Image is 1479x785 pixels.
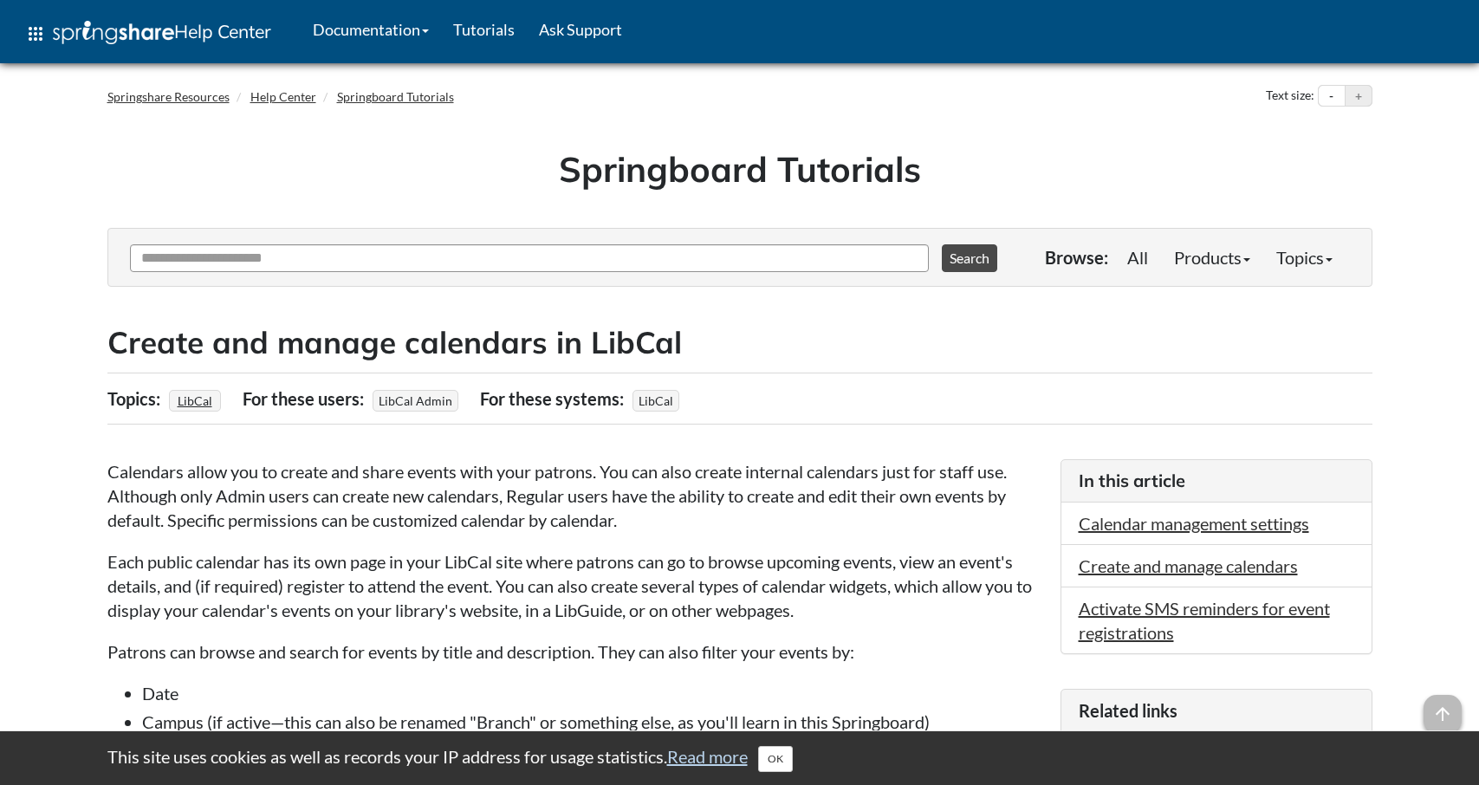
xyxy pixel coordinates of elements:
[142,681,1043,705] li: Date
[373,390,458,412] span: LibCal Admin
[1079,555,1298,576] a: Create and manage calendars
[53,21,174,44] img: Springshare
[1045,245,1108,269] p: Browse:
[107,321,1372,364] h2: Create and manage calendars in LibCal
[107,382,165,415] div: Topics:
[1319,86,1345,107] button: Decrease text size
[25,23,46,44] span: apps
[667,746,748,767] a: Read more
[107,549,1043,622] p: Each public calendar has its own page in your LibCal site where patrons can go to browse upcoming...
[107,639,1043,664] p: Patrons can browse and search for events by title and description. They can also filter your even...
[175,388,215,413] a: LibCal
[142,710,1043,734] li: Campus (if active—this can also be renamed "Branch" or something else, as you'll learn in this Sp...
[1424,697,1462,717] a: arrow_upward
[942,244,997,272] button: Search
[174,20,271,42] span: Help Center
[337,89,454,104] a: Springboard Tutorials
[441,8,527,51] a: Tutorials
[301,8,441,51] a: Documentation
[1079,598,1330,643] a: Activate SMS reminders for event registrations
[1079,469,1354,493] h3: In this article
[1161,240,1263,275] a: Products
[632,390,679,412] span: LibCal
[243,382,368,415] div: For these users:
[107,459,1043,532] p: Calendars allow you to create and share events with your patrons. You can also create internal ca...
[1079,513,1309,534] a: Calendar management settings
[1262,85,1318,107] div: Text size:
[527,8,634,51] a: Ask Support
[1346,86,1372,107] button: Increase text size
[1424,695,1462,733] span: arrow_upward
[107,89,230,104] a: Springshare Resources
[120,145,1359,193] h1: Springboard Tutorials
[90,744,1390,772] div: This site uses cookies as well as records your IP address for usage statistics.
[1263,240,1346,275] a: Topics
[480,382,628,415] div: For these systems:
[1114,240,1161,275] a: All
[1079,700,1177,721] span: Related links
[250,89,316,104] a: Help Center
[13,8,283,60] a: apps Help Center
[758,746,793,772] button: Close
